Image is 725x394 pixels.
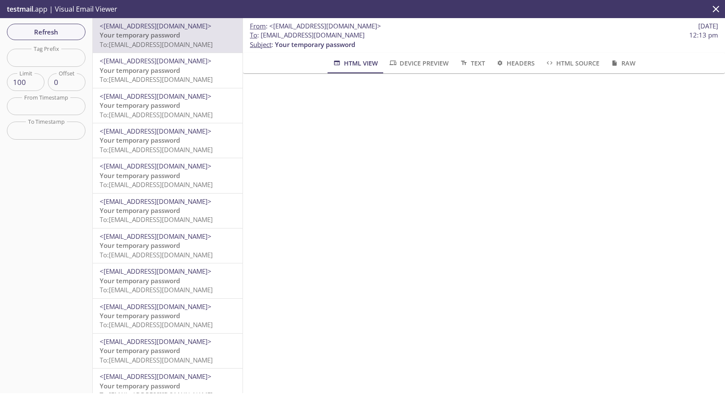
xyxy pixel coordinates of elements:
span: <[EMAIL_ADDRESS][DOMAIN_NAME]> [100,302,211,311]
span: Your temporary password [100,311,180,320]
span: Your temporary password [100,171,180,180]
span: <[EMAIL_ADDRESS][DOMAIN_NAME]> [100,127,211,135]
span: To: [EMAIL_ADDRESS][DOMAIN_NAME] [100,320,213,329]
span: To: [EMAIL_ADDRESS][DOMAIN_NAME] [100,215,213,224]
div: <[EMAIL_ADDRESS][DOMAIN_NAME]>Your temporary passwordTo:[EMAIL_ADDRESS][DOMAIN_NAME] [93,194,243,228]
span: To: [EMAIL_ADDRESS][DOMAIN_NAME] [100,250,213,259]
span: <[EMAIL_ADDRESS][DOMAIN_NAME]> [100,232,211,241]
span: Device Preview [388,58,449,69]
span: <[EMAIL_ADDRESS][DOMAIN_NAME]> [100,22,211,30]
span: To: [EMAIL_ADDRESS][DOMAIN_NAME] [100,180,213,189]
span: Your temporary password [100,241,180,250]
div: <[EMAIL_ADDRESS][DOMAIN_NAME]>Your temporary passwordTo:[EMAIL_ADDRESS][DOMAIN_NAME] [93,123,243,158]
span: Headers [495,58,535,69]
span: Your temporary password [100,31,180,39]
span: To: [EMAIL_ADDRESS][DOMAIN_NAME] [100,75,213,84]
div: <[EMAIL_ADDRESS][DOMAIN_NAME]>Your temporary passwordTo:[EMAIL_ADDRESS][DOMAIN_NAME] [93,158,243,193]
span: Text [459,58,485,69]
span: testmail [7,4,33,14]
span: To: [EMAIL_ADDRESS][DOMAIN_NAME] [100,145,213,154]
span: : [250,22,381,31]
span: To: [EMAIL_ADDRESS][DOMAIN_NAME] [100,285,213,294]
span: <[EMAIL_ADDRESS][DOMAIN_NAME]> [100,372,211,381]
span: Refresh [14,26,79,38]
span: [DATE] [698,22,718,31]
span: <[EMAIL_ADDRESS][DOMAIN_NAME]> [100,267,211,275]
span: 12:13 pm [689,31,718,40]
span: To: [EMAIL_ADDRESS][DOMAIN_NAME] [100,356,213,364]
span: <[EMAIL_ADDRESS][DOMAIN_NAME]> [100,56,211,65]
span: Your temporary password [100,346,180,355]
div: <[EMAIL_ADDRESS][DOMAIN_NAME]>Your temporary passwordTo:[EMAIL_ADDRESS][DOMAIN_NAME] [93,53,243,88]
span: <[EMAIL_ADDRESS][DOMAIN_NAME]> [100,337,211,346]
span: To: [EMAIL_ADDRESS][DOMAIN_NAME] [100,40,213,49]
button: Refresh [7,24,85,40]
div: <[EMAIL_ADDRESS][DOMAIN_NAME]>Your temporary passwordTo:[EMAIL_ADDRESS][DOMAIN_NAME] [93,263,243,298]
div: <[EMAIL_ADDRESS][DOMAIN_NAME]>Your temporary passwordTo:[EMAIL_ADDRESS][DOMAIN_NAME] [93,334,243,368]
span: Your temporary password [100,206,180,215]
span: <[EMAIL_ADDRESS][DOMAIN_NAME]> [269,22,381,30]
span: Your temporary password [100,101,180,109]
span: <[EMAIL_ADDRESS][DOMAIN_NAME]> [100,162,211,170]
div: <[EMAIL_ADDRESS][DOMAIN_NAME]>Your temporary passwordTo:[EMAIL_ADDRESS][DOMAIN_NAME] [93,299,243,333]
span: Subject [250,40,271,49]
div: <[EMAIL_ADDRESS][DOMAIN_NAME]>Your temporary passwordTo:[EMAIL_ADDRESS][DOMAIN_NAME] [93,18,243,53]
span: Your temporary password [100,66,180,75]
span: Your temporary password [100,136,180,144]
span: To: [EMAIL_ADDRESS][DOMAIN_NAME] [100,110,213,119]
span: To [250,31,257,39]
p: : [250,31,718,49]
span: Your temporary password [100,381,180,390]
div: <[EMAIL_ADDRESS][DOMAIN_NAME]>Your temporary passwordTo:[EMAIL_ADDRESS][DOMAIN_NAME] [93,228,243,263]
span: : [EMAIL_ADDRESS][DOMAIN_NAME] [250,31,365,40]
span: Your temporary password [275,40,355,49]
span: From [250,22,266,30]
span: HTML Source [545,58,599,69]
div: <[EMAIL_ADDRESS][DOMAIN_NAME]>Your temporary passwordTo:[EMAIL_ADDRESS][DOMAIN_NAME] [93,88,243,123]
span: Raw [610,58,635,69]
span: Your temporary password [100,276,180,285]
span: <[EMAIL_ADDRESS][DOMAIN_NAME]> [100,92,211,100]
span: HTML View [332,58,378,69]
span: <[EMAIL_ADDRESS][DOMAIN_NAME]> [100,197,211,206]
